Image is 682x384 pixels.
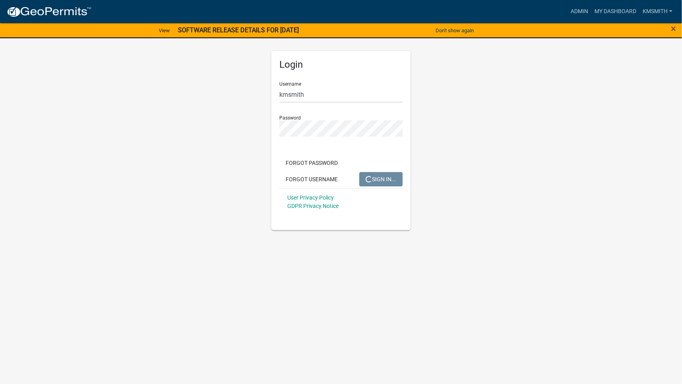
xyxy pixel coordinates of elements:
[279,172,344,186] button: Forgot Username
[287,194,334,201] a: User Privacy Policy
[279,59,403,71] h5: Login
[156,24,173,37] a: View
[287,203,339,209] a: GDPR Privacy Notice
[279,156,344,170] button: Forgot Password
[567,4,591,19] a: Admin
[366,176,396,182] span: SIGN IN...
[671,23,676,34] span: ×
[639,4,676,19] a: kmsmith
[178,26,299,34] strong: SOFTWARE RELEASE DETAILS FOR [DATE]
[671,24,676,33] button: Close
[591,4,639,19] a: My Dashboard
[359,172,403,186] button: SIGN IN...
[433,24,477,37] button: Don't show again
